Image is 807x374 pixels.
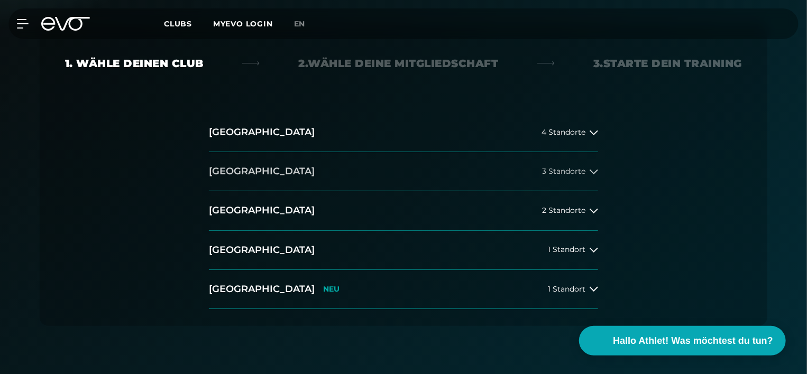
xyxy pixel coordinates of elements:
[209,113,598,152] button: [GEOGRAPHIC_DATA]4 Standorte
[593,56,742,71] div: 3. Starte dein Training
[294,19,306,29] span: en
[209,283,315,296] h2: [GEOGRAPHIC_DATA]
[579,326,786,356] button: Hallo Athlet! Was möchtest du tun?
[213,19,273,29] a: MYEVO LOGIN
[209,231,598,270] button: [GEOGRAPHIC_DATA]1 Standort
[548,246,585,254] span: 1 Standort
[323,285,340,294] p: NEU
[542,207,585,214] span: 2 Standorte
[542,128,585,136] span: 4 Standorte
[299,56,499,71] div: 2. Wähle deine Mitgliedschaft
[294,18,318,30] a: en
[65,56,204,71] div: 1. Wähle deinen Club
[164,18,213,29] a: Clubs
[613,334,773,348] span: Hallo Athlet! Was möchtest du tun?
[209,126,315,139] h2: [GEOGRAPHIC_DATA]
[209,152,598,191] button: [GEOGRAPHIC_DATA]3 Standorte
[164,19,192,29] span: Clubs
[209,270,598,309] button: [GEOGRAPHIC_DATA]NEU1 Standort
[209,204,315,217] h2: [GEOGRAPHIC_DATA]
[542,167,585,175] span: 3 Standorte
[209,165,315,178] h2: [GEOGRAPHIC_DATA]
[209,244,315,257] h2: [GEOGRAPHIC_DATA]
[209,191,598,230] button: [GEOGRAPHIC_DATA]2 Standorte
[548,285,585,293] span: 1 Standort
